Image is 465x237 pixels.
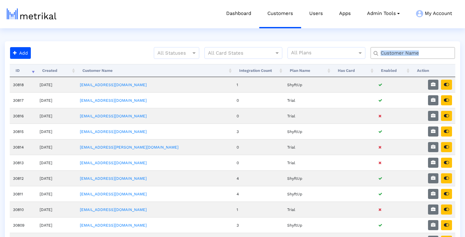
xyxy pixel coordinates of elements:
[284,170,332,186] td: ShyftUp
[375,64,411,77] th: Enabled: activate to sort column ascending
[233,64,284,77] th: Integration Count: activate to sort column ascending
[36,186,77,202] td: [DATE]
[80,129,147,134] a: [EMAIL_ADDRESS][DOMAIN_NAME]
[233,202,284,217] td: 1
[284,186,332,202] td: ShyftUp
[36,124,77,139] td: [DATE]
[77,64,234,77] th: Customer Name: activate to sort column ascending
[7,8,56,20] img: metrical-logo-light.png
[36,108,77,124] td: [DATE]
[376,50,452,57] input: Customer Name
[10,155,36,170] td: 30813
[208,49,267,58] input: All Card States
[284,92,332,108] td: Trial
[36,155,77,170] td: [DATE]
[233,77,284,92] td: 1
[36,64,77,77] th: Created: activate to sort column ascending
[10,139,36,155] td: 30814
[36,202,77,217] td: [DATE]
[80,192,147,196] a: [EMAIL_ADDRESS][DOMAIN_NAME]
[284,124,332,139] td: ShyftUp
[284,64,332,77] th: Plan Name: activate to sort column ascending
[284,108,332,124] td: Trial
[284,217,332,233] td: ShyftUp
[10,170,36,186] td: 30812
[411,64,455,77] th: Action
[233,217,284,233] td: 3
[233,92,284,108] td: 0
[10,124,36,139] td: 30815
[36,217,77,233] td: [DATE]
[10,64,36,77] th: ID: activate to sort column ascending
[332,64,375,77] th: Has Card: activate to sort column ascending
[233,186,284,202] td: 4
[80,114,147,118] a: [EMAIL_ADDRESS][DOMAIN_NAME]
[284,202,332,217] td: Trial
[233,170,284,186] td: 4
[291,49,358,58] input: All Plans
[80,83,147,87] a: [EMAIL_ADDRESS][DOMAIN_NAME]
[10,47,31,59] button: Add
[80,145,178,150] a: [EMAIL_ADDRESS][PERSON_NAME][DOMAIN_NAME]
[80,161,147,165] a: [EMAIL_ADDRESS][DOMAIN_NAME]
[284,139,332,155] td: Trial
[284,77,332,92] td: ShyftUp
[416,10,423,17] img: my-account-menu-icon.png
[80,176,147,181] a: [EMAIL_ADDRESS][DOMAIN_NAME]
[233,139,284,155] td: 0
[10,92,36,108] td: 30817
[10,108,36,124] td: 30816
[36,170,77,186] td: [DATE]
[80,223,147,228] a: [EMAIL_ADDRESS][DOMAIN_NAME]
[10,77,36,92] td: 30818
[36,77,77,92] td: [DATE]
[80,207,147,212] a: [EMAIL_ADDRESS][DOMAIN_NAME]
[36,139,77,155] td: [DATE]
[233,155,284,170] td: 0
[233,124,284,139] td: 3
[36,92,77,108] td: [DATE]
[10,202,36,217] td: 30810
[80,98,147,103] a: [EMAIL_ADDRESS][DOMAIN_NAME]
[233,108,284,124] td: 0
[10,186,36,202] td: 30811
[10,217,36,233] td: 30809
[284,155,332,170] td: Trial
